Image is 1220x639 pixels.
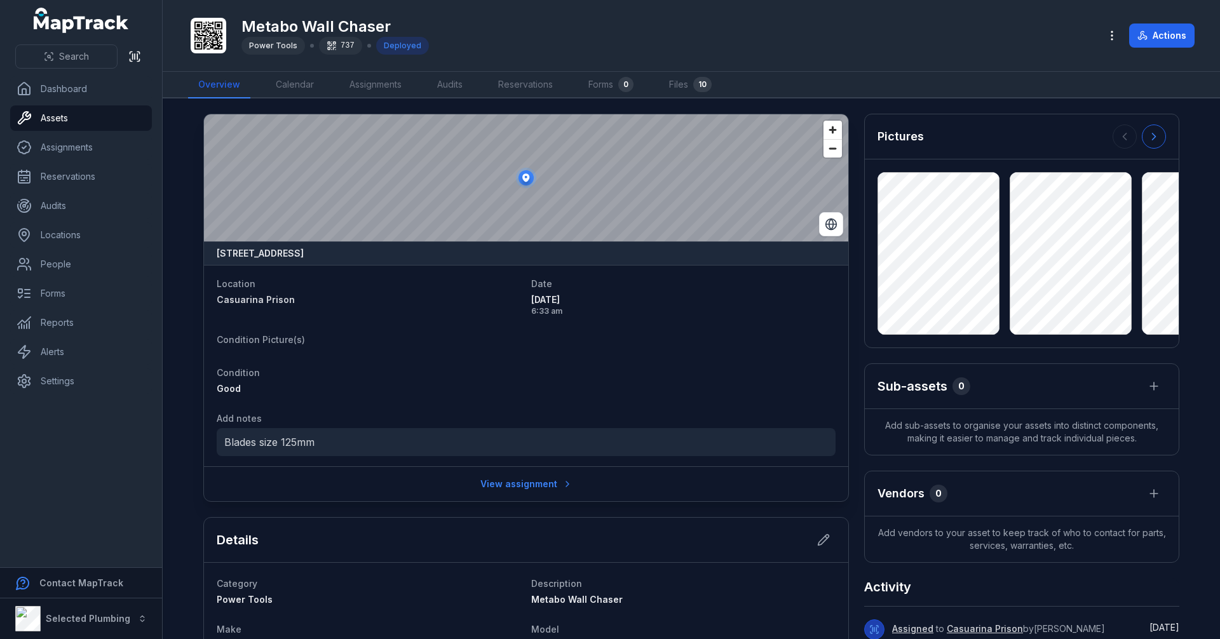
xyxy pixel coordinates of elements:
span: Description [531,578,582,589]
h3: Pictures [878,128,924,145]
h1: Metabo Wall Chaser [241,17,429,37]
a: Assignments [10,135,152,160]
time: 8/21/2025, 6:33:44 AM [531,293,836,316]
a: Assignments [339,72,412,98]
a: Audits [427,72,473,98]
span: Power Tools [249,41,297,50]
div: Deployed [376,37,429,55]
span: Location [217,278,255,289]
span: Category [217,578,257,589]
a: Reservations [10,164,152,189]
h2: Sub-assets [878,377,947,395]
a: View assignment [472,472,581,496]
a: Casuarina Prison [217,293,521,306]
span: Add notes [217,413,262,424]
span: Power Tools [217,594,273,605]
button: Zoom in [823,121,842,139]
div: 0 [930,485,947,502]
a: Casuarina Prison [947,622,1023,635]
strong: Selected Plumbing [46,613,130,624]
span: Search [59,50,89,63]
div: 10 [693,77,712,92]
div: 737 [319,37,362,55]
span: Add vendors to your asset to keep track of who to contact for parts, services, warranties, etc. [865,516,1179,562]
a: Forms0 [578,72,644,98]
span: [DATE] [531,293,836,306]
span: Casuarina Prison [217,294,295,305]
span: Make [217,624,241,635]
a: Audits [10,193,152,219]
div: 0 [952,377,970,395]
a: Assets [10,105,152,131]
a: Reservations [488,72,563,98]
a: Settings [10,368,152,394]
time: 8/21/2025, 6:33:44 AM [1149,622,1179,633]
button: Actions [1129,24,1195,48]
a: MapTrack [34,8,129,33]
span: 6:33 am [531,306,836,316]
span: [DATE] [1149,622,1179,633]
a: Overview [188,72,250,98]
a: Files10 [659,72,722,98]
span: Good [217,383,241,394]
span: Condition Picture(s) [217,334,305,345]
span: Metabo Wall Chaser [531,594,623,605]
a: People [10,252,152,277]
h2: Details [217,531,259,549]
a: Calendar [266,72,324,98]
canvas: Map [204,114,848,241]
a: Locations [10,222,152,248]
p: Blades size 125mm [224,433,828,451]
a: Dashboard [10,76,152,102]
button: Search [15,44,118,69]
strong: Contact MapTrack [39,577,123,588]
h2: Activity [864,578,911,596]
div: 0 [618,77,634,92]
h3: Vendors [878,485,925,502]
button: Switch to Satellite View [819,212,843,236]
span: Condition [217,367,260,378]
span: Model [531,624,559,635]
a: Alerts [10,339,152,365]
a: Forms [10,281,152,306]
button: Zoom out [823,139,842,158]
span: to by [PERSON_NAME] [892,623,1105,634]
strong: [STREET_ADDRESS] [217,247,304,260]
a: Reports [10,310,152,335]
span: Add sub-assets to organise your assets into distinct components, making it easier to manage and t... [865,409,1179,455]
span: Date [531,278,552,289]
a: Assigned [892,622,933,635]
